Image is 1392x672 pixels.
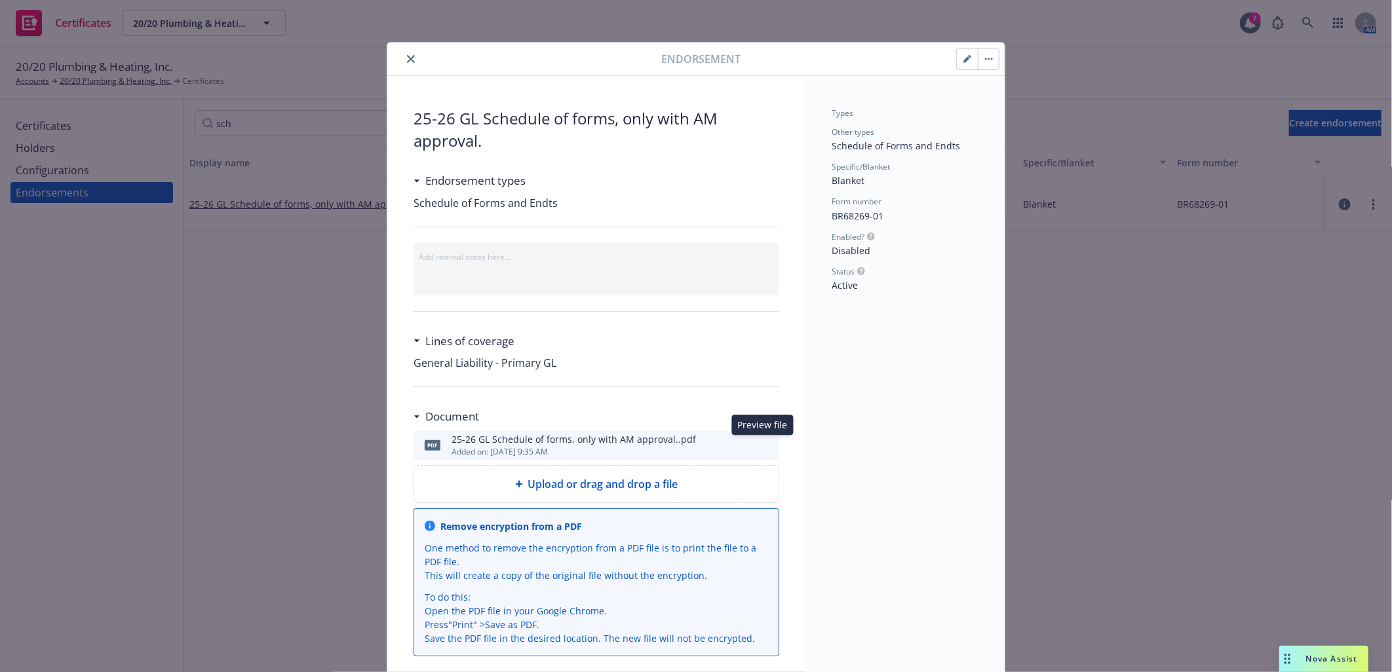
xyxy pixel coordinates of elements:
[425,440,440,450] span: pdf
[832,161,890,172] span: Specific/Blanket
[732,415,794,435] div: Preview file
[1279,646,1296,672] div: Drag to move
[832,279,858,291] span: Active
[832,140,960,152] span: Schedule of Forms and Endts
[414,408,479,425] div: Document
[662,51,741,67] span: Endorsement
[425,408,479,425] h3: Document
[425,590,768,645] div: To do this:
[414,465,779,503] div: Upload or drag and drop a file
[832,174,864,187] span: Blanket
[832,231,864,242] span: Enabled?
[425,631,768,645] li: Save the PDF file in the desired location. The new file will not be encrypted.
[760,438,774,453] button: preview file
[832,126,874,138] span: Other types
[403,51,419,67] button: close
[452,446,696,457] div: Added on: [DATE] 9:35 AM
[832,196,881,207] span: Form number
[739,438,749,453] button: download file
[419,252,511,263] span: Add internal notes here...
[425,604,768,618] li: Open the PDF file in your Google Chrome.
[1306,653,1358,664] span: Nova Assist
[425,333,514,350] h3: Lines of coverage
[832,244,870,257] span: Disabled
[425,172,526,189] h3: Endorsement types
[832,266,855,277] span: Status
[452,432,696,446] div: 25-26 GL Schedule of forms, only with AM approval..pdf
[414,355,779,371] span: General Liability - Primary GL
[1279,646,1368,672] button: Nova Assist
[528,476,678,492] span: Upload or drag and drop a file
[832,107,853,119] span: Types
[414,196,558,210] span: Schedule of Forms and Endts
[425,541,768,582] div: One method to remove the encryption from a PDF file is to print the file to a PDF file. This will...
[832,210,883,222] span: BR68269-01
[414,172,526,189] div: Endorsement types
[425,618,768,631] li: Press " Print " > Save as PDF.
[414,107,779,151] span: 25-26 GL Schedule of forms, only with AM approval.
[414,333,514,350] div: Lines of coverage
[440,519,582,533] div: Remove encryption from a PDF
